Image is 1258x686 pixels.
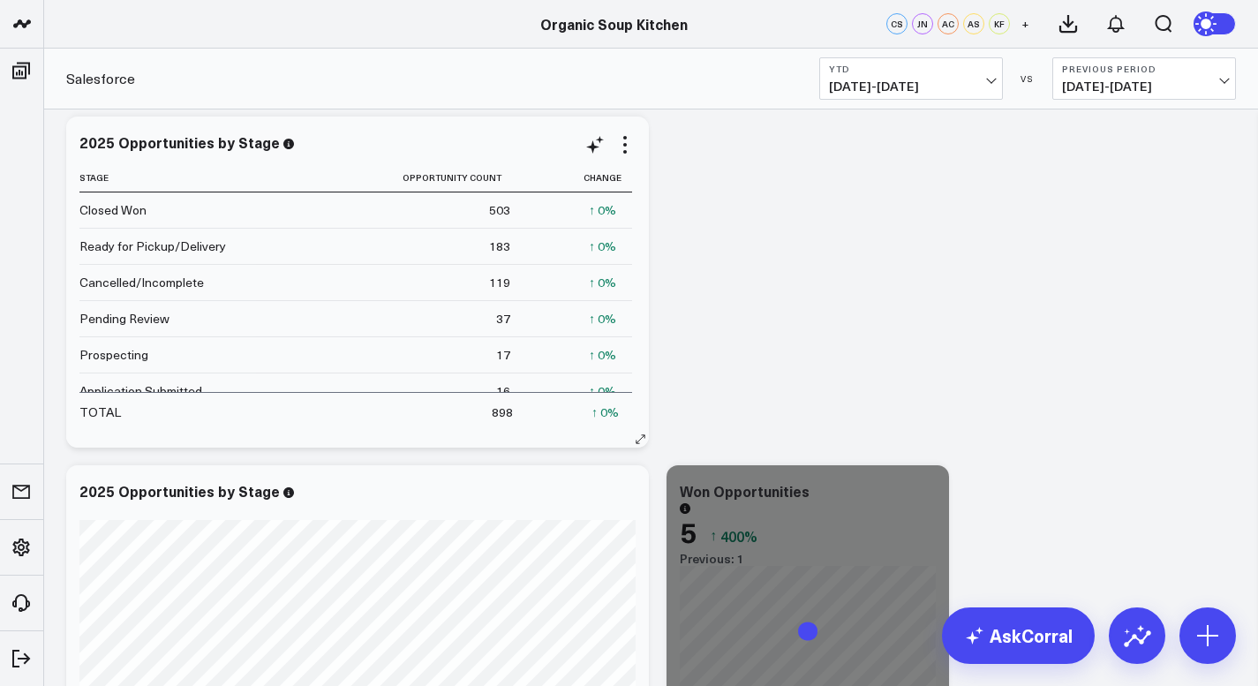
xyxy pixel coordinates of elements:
[1062,64,1226,74] b: Previous Period
[589,201,616,219] div: ↑ 0%
[591,403,619,421] div: ↑ 0%
[489,237,510,255] div: 183
[589,274,616,291] div: ↑ 0%
[963,13,984,34] div: AS
[819,57,1003,100] button: YTD[DATE]-[DATE]
[496,382,510,400] div: 16
[829,79,993,94] span: [DATE] - [DATE]
[942,607,1095,664] a: AskCorral
[79,274,204,291] div: Cancelled/Incomplete
[79,481,280,501] div: 2025 Opportunities by Stage
[1012,73,1043,84] div: VS
[720,526,757,546] span: 400%
[79,237,226,255] div: Ready for Pickup/Delivery
[496,346,510,364] div: 17
[79,382,202,400] div: Application Submitted
[66,69,135,88] a: Salesforce
[256,163,526,192] th: Opportunity Count
[79,346,148,364] div: Prospecting
[1052,57,1236,100] button: Previous Period[DATE]-[DATE]
[710,524,717,547] span: ↑
[680,481,810,501] div: Won Opportunities
[989,13,1010,34] div: KF
[79,310,169,328] div: Pending Review
[589,346,616,364] div: ↑ 0%
[680,552,936,566] div: Previous: 1
[79,403,121,421] div: TOTAL
[492,403,513,421] div: 898
[1014,13,1036,34] button: +
[912,13,933,34] div: JN
[938,13,959,34] div: AC
[589,310,616,328] div: ↑ 0%
[489,274,510,291] div: 119
[589,382,616,400] div: ↑ 0%
[589,237,616,255] div: ↑ 0%
[886,13,908,34] div: CS
[79,201,147,219] div: Closed Won
[680,516,697,547] div: 5
[540,14,688,34] a: Organic Soup Kitchen
[1021,18,1029,30] span: +
[79,163,256,192] th: Stage
[526,163,632,192] th: Change
[79,132,280,152] div: 2025 Opportunities by Stage
[1062,79,1226,94] span: [DATE] - [DATE]
[829,64,993,74] b: YTD
[496,310,510,328] div: 37
[489,201,510,219] div: 503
